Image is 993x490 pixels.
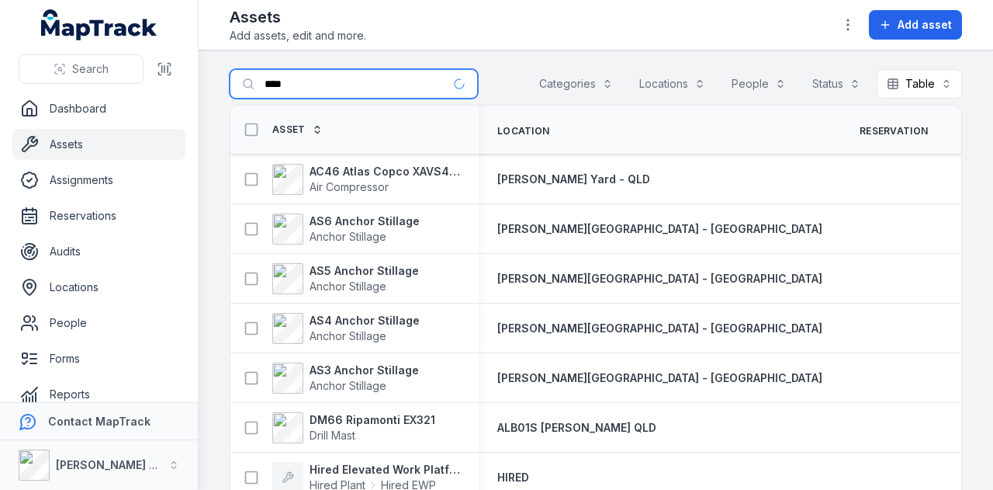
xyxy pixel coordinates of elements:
a: Reports [12,379,185,410]
span: Air Compressor [310,180,389,193]
a: Locations [12,272,185,303]
span: Search [72,61,109,77]
a: Reservations [12,200,185,231]
a: [PERSON_NAME] Yard - QLD [497,172,650,187]
a: AC46 Atlas Copco XAVS450Air Compressor [272,164,460,195]
span: Anchor Stillage [310,329,386,342]
button: Table [877,69,962,99]
span: ALB01S [PERSON_NAME] QLD [497,421,656,434]
a: [PERSON_NAME][GEOGRAPHIC_DATA] - [GEOGRAPHIC_DATA] [497,370,822,386]
span: [PERSON_NAME][GEOGRAPHIC_DATA] - [GEOGRAPHIC_DATA] [497,272,822,285]
a: Audits [12,236,185,267]
span: [PERSON_NAME][GEOGRAPHIC_DATA] - [GEOGRAPHIC_DATA] [497,371,822,384]
a: [PERSON_NAME][GEOGRAPHIC_DATA] - [GEOGRAPHIC_DATA] [497,321,822,336]
strong: [PERSON_NAME] Group [56,458,183,471]
a: [PERSON_NAME][GEOGRAPHIC_DATA] - [GEOGRAPHIC_DATA] [497,221,822,237]
a: AS4 Anchor StillageAnchor Stillage [272,313,420,344]
strong: DM66 Ripamonti EX321 [310,412,435,428]
a: AS5 Anchor StillageAnchor Stillage [272,263,419,294]
span: [PERSON_NAME] Yard - QLD [497,172,650,186]
span: Add asset [898,17,952,33]
button: Locations [629,69,715,99]
a: DM66 Ripamonti EX321Drill Mast [272,412,435,443]
strong: Contact MapTrack [48,415,151,428]
strong: AS4 Anchor Stillage [310,313,420,328]
h2: Assets [230,6,366,28]
span: Location [497,125,549,137]
span: Anchor Stillage [310,379,386,392]
button: People [721,69,796,99]
strong: AC46 Atlas Copco XAVS450 [310,164,460,179]
a: Dashboard [12,93,185,124]
span: HIRED [497,471,529,484]
a: AS3 Anchor StillageAnchor Stillage [272,363,419,394]
span: Reservation [860,125,928,137]
span: Anchor Stillage [310,230,386,243]
span: [PERSON_NAME][GEOGRAPHIC_DATA] - [GEOGRAPHIC_DATA] [497,321,822,335]
span: Anchor Stillage [310,280,386,293]
a: MapTrack [41,9,157,40]
button: Add asset [869,10,962,40]
button: Categories [529,69,623,99]
a: [PERSON_NAME][GEOGRAPHIC_DATA] - [GEOGRAPHIC_DATA] [497,271,822,287]
strong: Hired Elevated Work Platform [310,462,460,478]
button: Status [802,69,870,99]
a: HIRED [497,470,529,485]
span: [PERSON_NAME][GEOGRAPHIC_DATA] - [GEOGRAPHIC_DATA] [497,222,822,235]
a: Forms [12,343,185,374]
a: ALB01S [PERSON_NAME] QLD [497,420,656,436]
a: People [12,308,185,339]
strong: AS3 Anchor Stillage [310,363,419,378]
a: AS6 Anchor StillageAnchor Stillage [272,214,420,245]
a: Asset [272,123,323,136]
a: Assets [12,129,185,160]
span: Drill Mast [310,429,355,442]
a: Assignments [12,165,185,196]
button: Search [19,54,144,84]
strong: AS5 Anchor Stillage [310,263,419,279]
strong: AS6 Anchor Stillage [310,214,420,229]
span: Add assets, edit and more. [230,28,366,43]
span: Asset [272,123,306,136]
